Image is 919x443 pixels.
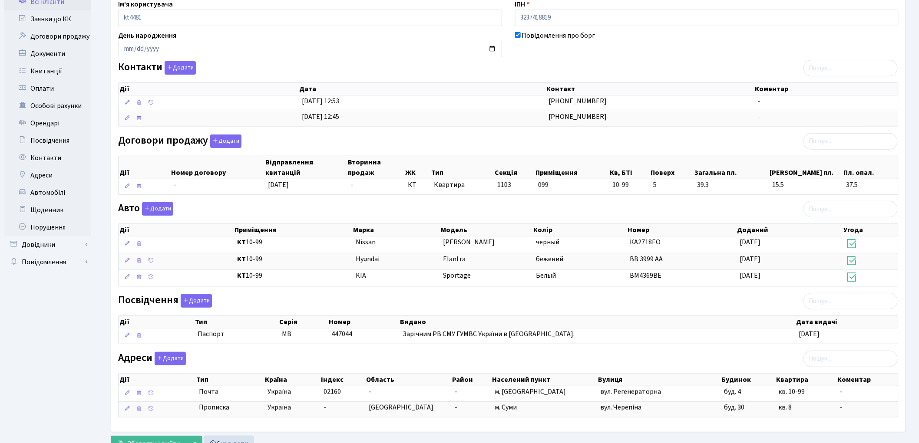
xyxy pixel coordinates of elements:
label: День народження [118,30,176,41]
b: КТ [238,254,246,264]
span: ВВ 3999 АА [630,254,663,264]
span: Почта [199,387,218,397]
th: Поверх [650,156,694,179]
button: Адреси [155,352,186,365]
input: Пошук... [803,293,898,309]
span: вул. Регенераторна [601,387,661,397]
th: Тип [195,316,279,328]
th: Населений пункт [491,374,597,386]
input: Пошук... [803,133,898,150]
span: [DATE] [740,271,760,280]
th: Вулиця [597,374,721,386]
a: Особові рахунки [4,97,91,115]
a: Повідомлення [4,253,91,271]
span: [DATE] [268,180,289,190]
input: Пошук... [803,60,898,76]
span: - [758,112,760,121]
th: Область [365,374,451,386]
th: Будинок [721,374,775,386]
th: Дата видачі [795,316,898,328]
a: Документи [4,45,91,62]
span: - [455,387,457,397]
span: - [455,403,457,412]
span: Україна [268,387,317,397]
span: [DATE] [740,254,760,264]
span: 39.3 [697,180,765,190]
span: Паспорт [198,329,275,339]
a: Автомобілі [4,184,91,201]
a: Посвідчення [4,132,91,149]
th: Індекс [320,374,365,386]
th: Вторинна продаж [347,156,404,179]
label: Договори продажу [118,135,241,148]
a: Порушення [4,219,91,236]
th: Кв, БТІ [609,156,650,179]
span: [PHONE_NUMBER] [549,112,607,121]
th: Район [451,374,491,386]
span: BM4369BE [630,271,662,280]
button: Авто [142,202,173,216]
th: Видано [400,316,796,328]
b: КТ [238,271,246,280]
input: Пошук... [803,351,898,367]
th: Відправлення квитанцій [264,156,347,179]
label: Адреси [118,352,186,365]
span: 15.5 [772,180,839,190]
th: Контакт [545,83,754,95]
span: [PERSON_NAME] [443,237,495,247]
button: Контакти [165,61,196,75]
span: Україна [268,403,317,413]
a: Довідники [4,236,91,253]
span: Sportage [443,271,471,280]
span: Белый [536,271,556,280]
th: Коментар [837,374,899,386]
a: Щоденник [4,201,91,219]
a: Додати [208,133,241,148]
span: 5 [653,180,690,190]
a: Заявки до КК [4,10,91,28]
a: Контакти [4,149,91,167]
span: черный [536,237,560,247]
span: [GEOGRAPHIC_DATA]. [369,403,435,412]
span: 37.5 [846,180,895,190]
span: кв. 10-99 [779,387,805,397]
b: КТ [238,237,246,247]
th: Марка [352,224,440,236]
th: Пл. опал. [843,156,898,179]
th: Тип [430,156,494,179]
span: вул. Черепіна [601,403,642,412]
th: Дії [119,316,195,328]
span: - [840,403,843,412]
span: Зарічним РВ СМУ ГУМВС України в [GEOGRAPHIC_DATA]. [403,329,575,339]
span: 02160 [324,387,341,397]
span: КТ [408,180,426,190]
th: Номер [328,316,399,328]
th: Тип [195,374,264,386]
span: буд. 4 [724,387,741,397]
th: Приміщення [535,156,609,179]
th: Дії [119,374,195,386]
a: Адреси [4,167,91,184]
th: ЖК [405,156,430,179]
button: Посвідчення [181,294,212,308]
input: Пошук... [803,201,898,217]
span: Квартира [434,180,490,190]
th: Коментар [754,83,899,95]
span: KIA [356,271,366,280]
th: Дії [119,156,170,179]
span: буд. 30 [724,403,744,412]
span: - [369,387,371,397]
th: Дата [298,83,545,95]
th: Країна [264,374,320,386]
span: м. Суми [495,403,517,412]
th: Приміщення [234,224,352,236]
span: 10-99 [238,271,349,281]
span: 10-99 [612,180,646,190]
span: 10-99 [238,254,349,264]
th: Серія [278,316,328,328]
span: 447044 [331,329,352,339]
span: [PHONE_NUMBER] [549,96,607,106]
label: Повідомлення про борг [522,30,595,41]
a: Договори продажу [4,28,91,45]
span: бежевий [536,254,564,264]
